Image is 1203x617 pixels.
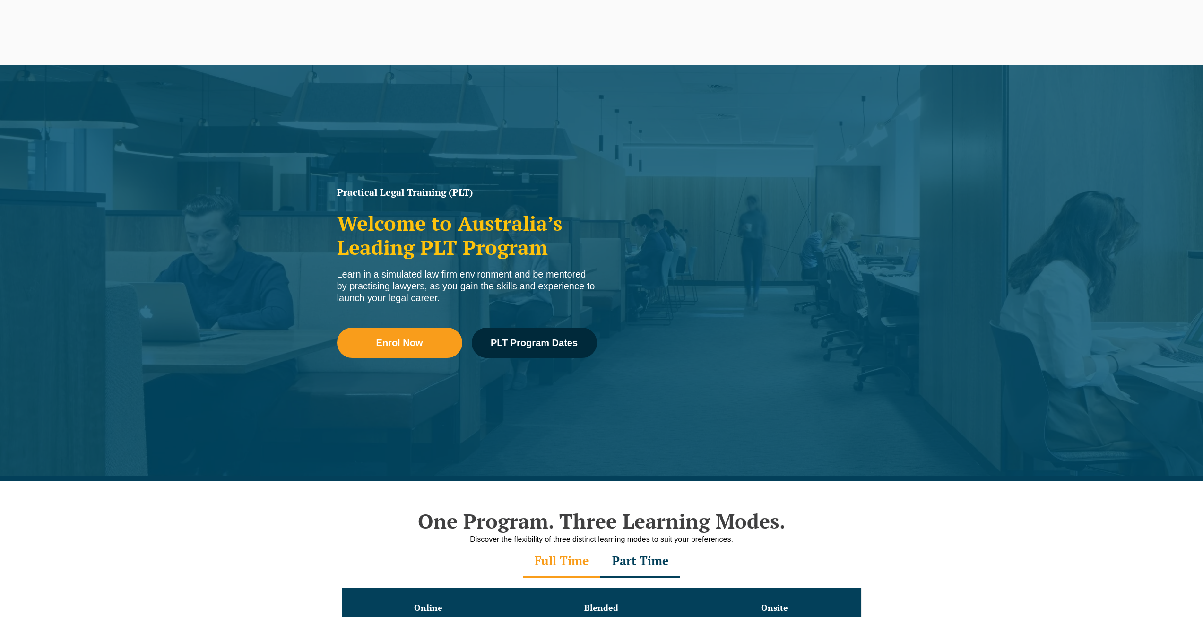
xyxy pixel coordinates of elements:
h2: One Program. Three Learning Modes. [332,509,871,533]
h3: Blended [516,603,687,613]
div: Learn in a simulated law firm environment and be mentored by practising lawyers, as you gain the ... [337,269,597,304]
div: Full Time [523,545,600,578]
a: PLT Program Dates [472,328,597,358]
div: Part Time [600,545,680,578]
h2: Welcome to Australia’s Leading PLT Program [337,211,597,259]
h3: Online [343,603,514,613]
h1: Practical Legal Training (PLT) [337,188,597,197]
div: Discover the flexibility of three distinct learning modes to suit your preferences. [332,533,871,545]
span: Enrol Now [376,338,423,348]
h3: Onsite [689,603,860,613]
a: Enrol Now [337,328,462,358]
span: PLT Program Dates [491,338,578,348]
